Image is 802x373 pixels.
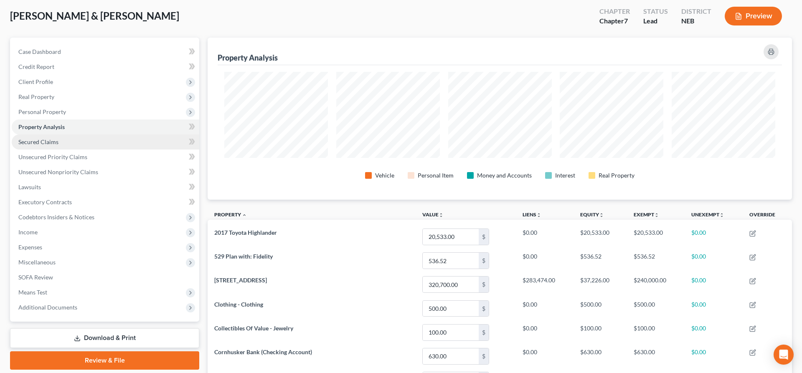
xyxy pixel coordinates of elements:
span: 2017 Toyota Highlander [214,229,277,236]
input: 0.00 [423,253,479,269]
td: $0.00 [685,225,743,249]
span: [STREET_ADDRESS] [214,277,267,284]
a: Case Dashboard [12,44,199,59]
div: $ [479,229,489,245]
input: 0.00 [423,301,479,317]
td: $0.00 [516,344,574,368]
a: Lawsuits [12,180,199,195]
input: 0.00 [423,229,479,245]
td: $536.52 [574,249,627,273]
div: Interest [555,171,575,180]
span: [PERSON_NAME] & [PERSON_NAME] [10,10,179,22]
a: Unexemptunfold_more [691,211,724,218]
a: Download & Print [10,328,199,348]
i: expand_less [242,213,247,218]
i: unfold_more [654,213,659,218]
a: Review & File [10,351,199,370]
td: $536.52 [627,249,685,273]
div: Real Property [599,171,634,180]
i: unfold_more [599,213,604,218]
a: Liensunfold_more [523,211,541,218]
td: $0.00 [685,273,743,297]
div: Property Analysis [218,53,278,63]
div: $ [479,325,489,340]
td: $0.00 [685,297,743,320]
a: SOFA Review [12,270,199,285]
input: 0.00 [423,277,479,292]
a: Unsecured Nonpriority Claims [12,165,199,180]
td: $20,533.00 [574,225,627,249]
div: $ [479,253,489,269]
td: $0.00 [516,225,574,249]
span: Lawsuits [18,183,41,190]
span: Case Dashboard [18,48,61,55]
span: Credit Report [18,63,54,70]
i: unfold_more [719,213,724,218]
a: Executory Contracts [12,195,199,210]
div: $ [479,277,489,292]
td: $100.00 [627,320,685,344]
td: $630.00 [627,344,685,368]
div: $ [479,348,489,364]
a: Property Analysis [12,119,199,134]
th: Override [743,206,792,225]
span: Cornhusker Bank (Checking Account) [214,348,312,355]
span: Secured Claims [18,138,58,145]
a: Exemptunfold_more [634,211,659,218]
td: $630.00 [574,344,627,368]
input: 0.00 [423,325,479,340]
div: Personal Item [418,171,454,180]
div: Vehicle [375,171,394,180]
span: Codebtors Insiders & Notices [18,213,94,221]
div: District [681,7,711,16]
span: Clothing - Clothing [214,301,263,308]
span: 529 Plan with: Fidelity [214,253,273,260]
span: SOFA Review [18,274,53,281]
td: $100.00 [574,320,627,344]
td: $500.00 [627,297,685,320]
td: $37,226.00 [574,273,627,297]
td: $283,474.00 [516,273,574,297]
div: $ [479,301,489,317]
td: $0.00 [516,249,574,273]
span: Client Profile [18,78,53,85]
span: Miscellaneous [18,259,56,266]
span: Income [18,228,38,236]
span: Additional Documents [18,304,77,311]
div: Money and Accounts [477,171,532,180]
span: Unsecured Nonpriority Claims [18,168,98,175]
div: NEB [681,16,711,26]
a: Unsecured Priority Claims [12,150,199,165]
span: Property Analysis [18,123,65,130]
div: Open Intercom Messenger [774,345,794,365]
div: Chapter [599,7,630,16]
span: Unsecured Priority Claims [18,153,87,160]
td: $0.00 [516,320,574,344]
span: Executory Contracts [18,198,72,206]
span: Collectibles Of Value - Jewelry [214,325,293,332]
input: 0.00 [423,348,479,364]
div: Chapter [599,16,630,26]
a: Equityunfold_more [580,211,604,218]
a: Valueunfold_more [422,211,444,218]
a: Property expand_less [214,211,247,218]
td: $0.00 [685,320,743,344]
div: Status [643,7,668,16]
span: Personal Property [18,108,66,115]
td: $20,533.00 [627,225,685,249]
span: Real Property [18,93,54,100]
span: Means Test [18,289,47,296]
td: $500.00 [574,297,627,320]
a: Credit Report [12,59,199,74]
span: 7 [624,17,628,25]
div: Lead [643,16,668,26]
td: $240,000.00 [627,273,685,297]
i: unfold_more [536,213,541,218]
td: $0.00 [516,297,574,320]
span: Expenses [18,244,42,251]
a: Secured Claims [12,134,199,150]
td: $0.00 [685,344,743,368]
button: Preview [725,7,782,25]
i: unfold_more [439,213,444,218]
td: $0.00 [685,249,743,273]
